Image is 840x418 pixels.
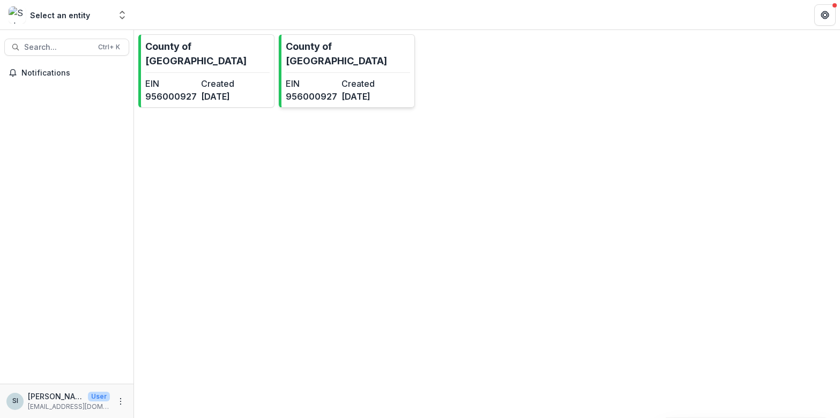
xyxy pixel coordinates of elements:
p: County of [GEOGRAPHIC_DATA] [145,39,270,68]
span: Notifications [21,69,125,78]
a: County of [GEOGRAPHIC_DATA]EIN956000927Created[DATE] [138,34,274,108]
p: [EMAIL_ADDRESS][DOMAIN_NAME] [28,402,110,412]
dt: Created [341,77,393,90]
img: Select an entity [9,6,26,24]
dd: [DATE] [341,90,393,103]
dd: 956000927 [145,90,197,103]
p: User [88,392,110,401]
dt: EIN [286,77,337,90]
p: County of [GEOGRAPHIC_DATA] [286,39,410,68]
p: [PERSON_NAME] [28,391,84,402]
button: Get Help [814,4,836,26]
dt: Created [201,77,252,90]
button: Search... [4,39,129,56]
a: County of [GEOGRAPHIC_DATA]EIN956000927Created[DATE] [279,34,415,108]
button: More [114,395,127,408]
div: Ctrl + K [96,41,122,53]
div: Select an entity [30,10,90,21]
button: Notifications [4,64,129,81]
button: Open entity switcher [115,4,130,26]
dd: 956000927 [286,90,337,103]
div: Sabrina Im [12,398,18,405]
dt: EIN [145,77,197,90]
dd: [DATE] [201,90,252,103]
span: Search... [24,43,92,52]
